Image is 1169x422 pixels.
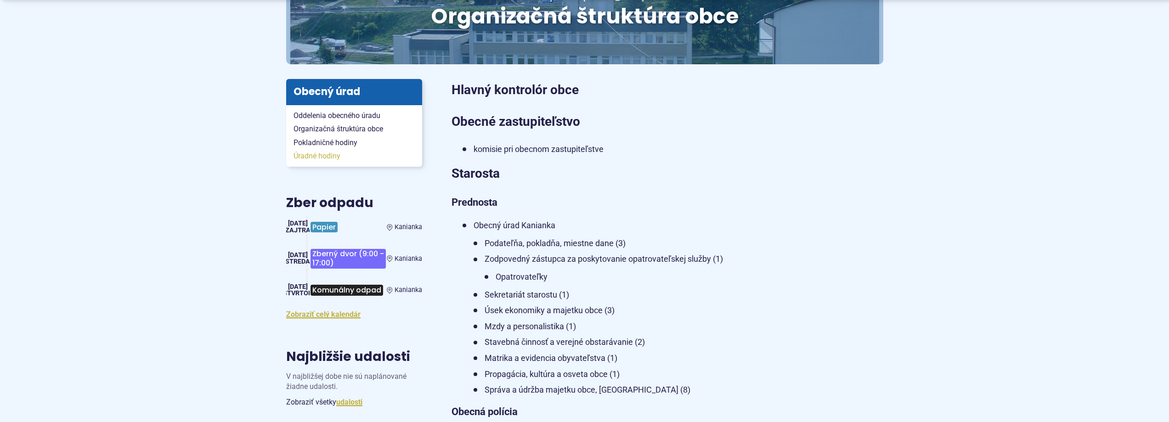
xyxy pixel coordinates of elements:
[286,371,422,396] p: V najbližšej dobe nie sú naplánované žiadne udalosti.
[474,288,778,302] li: Sekretariát starostu (1)
[294,109,415,123] span: Oddelenia obecného úradu
[395,255,422,263] span: Kanianka
[311,285,383,295] span: Komunálny odpad
[452,114,580,129] strong: Obecné zastupiteľstvo
[474,383,778,397] li: Správa a údržba majetku obce, [GEOGRAPHIC_DATA] (8)
[474,252,778,284] li: Zodpovedný zástupca za poskytovanie opatrovateľskej služby (1)
[452,82,579,97] strong: Hlavný kontrolór obce
[474,236,778,251] li: Podateľňa, pokladňa, miestne dane (3)
[294,122,415,136] span: Organizačná štruktúra obce
[474,367,778,382] li: Propagácia, kultúra a osveta obce (1)
[311,222,338,232] span: Papier
[294,136,415,150] span: Pokladničné hodiny
[485,270,778,284] li: Opatrovateľky
[431,1,739,31] span: Organizačná štruktúra obce
[286,79,422,105] h3: Obecný úrad
[286,396,422,408] p: Zobraziť všetky
[463,142,778,157] li: komisie pri obecnom zastupiteľstve
[286,109,422,123] a: Oddelenia obecného úradu
[474,335,778,349] li: Stavebná činnosť a verejné obstarávanie (2)
[288,219,308,227] span: [DATE]
[285,226,311,234] span: Zajtra
[463,219,778,397] li: Obecný úrad Kanianka
[294,149,415,163] span: Úradné hodiny
[452,406,518,417] strong: Obecná polícia
[286,245,422,272] a: Zberný dvor (9:00 - 17:00) Kanianka [DATE] streda
[452,197,497,208] strong: Prednosta
[288,251,308,259] span: [DATE]
[336,398,362,406] a: Zobraziť všetky udalosti
[474,304,778,318] li: Úsek ekonomiky a majetku obce (3)
[311,249,386,269] span: Zberný dvor (9:00 - 17:00)
[395,286,422,294] span: Kanianka
[286,310,361,319] a: Zobraziť celý kalendár
[286,149,422,163] a: Úradné hodiny
[285,258,310,265] span: streda
[286,350,410,364] h3: Najbližšie udalosti
[286,122,422,136] a: Organizačná štruktúra obce
[288,283,308,291] span: [DATE]
[452,166,500,181] strong: Starosta
[286,280,422,301] a: Komunálny odpad Kanianka [DATE] štvrtok
[286,196,422,210] h3: Zber odpadu
[474,351,778,366] li: Matrika a evidencia obyvateľstva (1)
[474,320,778,334] li: Mzdy a personalistika (1)
[286,136,422,150] a: Pokladničné hodiny
[286,217,422,238] a: Papier Kanianka [DATE] Zajtra
[283,289,312,297] span: štvrtok
[395,223,422,231] span: Kanianka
